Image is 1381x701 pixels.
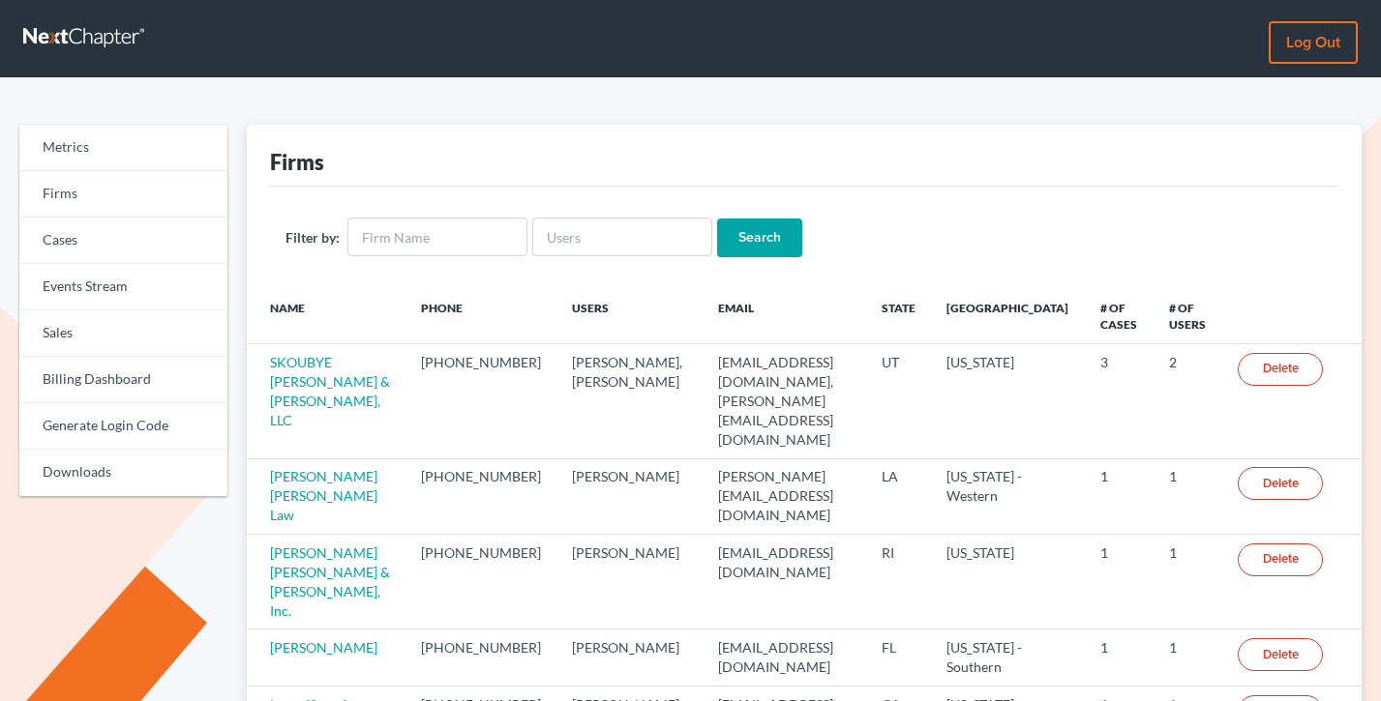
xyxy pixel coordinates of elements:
a: [PERSON_NAME] [PERSON_NAME] & [PERSON_NAME], Inc. [270,544,390,619]
a: Billing Dashboard [19,357,227,403]
input: Users [532,218,712,256]
td: [PERSON_NAME] [556,535,703,629]
input: Firm Name [347,218,527,256]
td: [PHONE_NUMBER] [405,344,556,458]
div: Firms [270,148,324,176]
td: [PERSON_NAME][EMAIL_ADDRESS][DOMAIN_NAME] [703,458,867,534]
td: [EMAIL_ADDRESS][DOMAIN_NAME] [703,629,867,686]
td: 3 [1085,344,1154,458]
a: [PERSON_NAME] [PERSON_NAME] Law [270,468,377,523]
a: Metrics [19,125,227,171]
td: [PHONE_NUMBER] [405,535,556,629]
td: [PERSON_NAME] [556,629,703,686]
td: [US_STATE] - Southern [931,629,1085,686]
td: RI [866,535,931,629]
td: [US_STATE] [931,344,1085,458]
td: 1 [1154,535,1222,629]
td: 1 [1085,629,1154,686]
label: Filter by: [285,227,340,248]
a: Events Stream [19,264,227,310]
td: [PERSON_NAME] [556,458,703,534]
a: Delete [1238,638,1323,671]
td: [US_STATE] [931,535,1085,629]
input: Search [717,219,802,257]
th: State [866,288,931,344]
td: FL [866,629,931,686]
td: 1 [1154,629,1222,686]
th: # of Cases [1085,288,1154,344]
th: Email [703,288,867,344]
th: Users [556,288,703,344]
td: [PHONE_NUMBER] [405,458,556,534]
td: [EMAIL_ADDRESS][DOMAIN_NAME], [PERSON_NAME][EMAIL_ADDRESS][DOMAIN_NAME] [703,344,867,458]
td: 2 [1154,344,1222,458]
td: [US_STATE] - Western [931,458,1085,534]
a: Firms [19,171,227,218]
th: [GEOGRAPHIC_DATA] [931,288,1085,344]
a: Log out [1269,21,1358,64]
a: Delete [1238,543,1323,576]
td: [EMAIL_ADDRESS][DOMAIN_NAME] [703,535,867,629]
td: 1 [1154,458,1222,534]
a: Sales [19,310,227,357]
td: LA [866,458,931,534]
a: Cases [19,218,227,264]
a: SKOUBYE [PERSON_NAME] & [PERSON_NAME], LLC [270,354,390,428]
a: Generate Login Code [19,403,227,450]
td: 1 [1085,535,1154,629]
td: [PERSON_NAME], [PERSON_NAME] [556,344,703,458]
th: # of Users [1154,288,1222,344]
th: Phone [405,288,556,344]
td: 1 [1085,458,1154,534]
a: Downloads [19,450,227,496]
td: [PHONE_NUMBER] [405,629,556,686]
a: Delete [1238,467,1323,500]
a: Delete [1238,353,1323,386]
a: [PERSON_NAME] [270,639,377,656]
th: Name [247,288,406,344]
td: UT [866,344,931,458]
